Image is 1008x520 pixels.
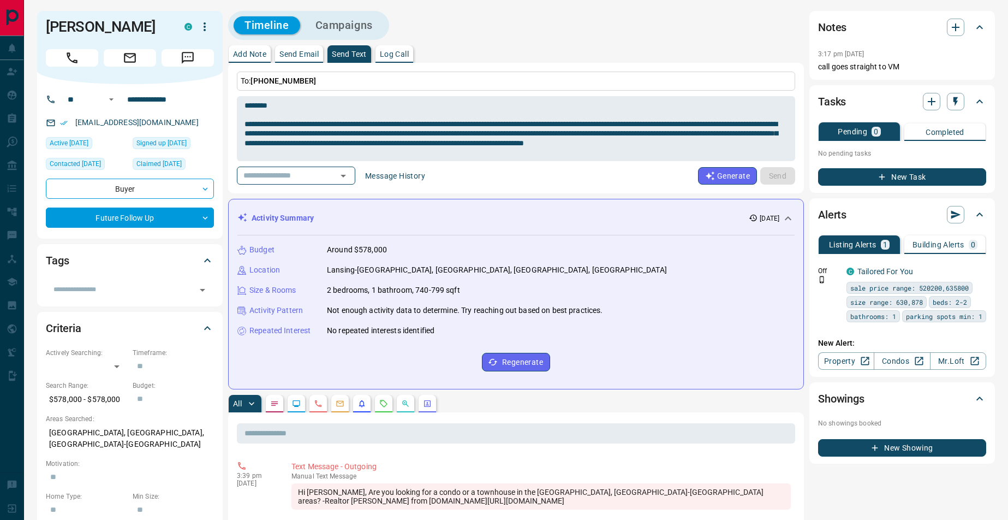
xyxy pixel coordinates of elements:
svg: Email Verified [60,119,68,127]
button: New Showing [818,439,986,457]
span: Contacted [DATE] [50,158,101,169]
p: 3:39 pm [237,472,275,480]
h1: [PERSON_NAME] [46,18,168,36]
h2: Alerts [818,206,846,223]
button: Campaigns [305,16,384,34]
p: No pending tasks [818,145,986,162]
button: New Task [818,168,986,186]
p: Pending [838,128,867,135]
p: Send Text [332,50,367,58]
div: Buyer [46,179,214,199]
p: Not enough activity data to determine. Try reaching out based on best practices. [327,305,603,316]
span: Email [104,49,156,67]
a: Mr.Loft [930,352,986,370]
p: Completed [926,128,964,136]
p: No repeated interests identified [327,325,434,336]
p: Motivation: [46,459,214,469]
h2: Notes [818,19,846,36]
div: Tasks [818,88,986,115]
span: sale price range: 520200,635800 [850,282,969,293]
p: 2 bedrooms, 1 bathroom, 740-799 sqft [327,285,460,296]
p: 1 [883,241,887,249]
span: Claimed [DATE] [136,158,182,169]
span: Active [DATE] [50,138,88,149]
p: Budget: [133,381,214,391]
p: [GEOGRAPHIC_DATA], [GEOGRAPHIC_DATA], [GEOGRAPHIC_DATA]-[GEOGRAPHIC_DATA] [46,424,214,453]
div: Future Follow Up [46,208,214,228]
div: Fri Sep 12 2025 [46,158,127,173]
svg: Notes [270,399,279,408]
p: Budget [249,244,275,256]
a: Property [818,352,874,370]
svg: Requests [379,399,388,408]
svg: Opportunities [401,399,410,408]
p: Listing Alerts [829,241,876,249]
p: 0 [874,128,878,135]
div: Tags [46,247,214,274]
h2: Criteria [46,320,81,337]
div: Criteria [46,315,214,341]
svg: Push Notification Only [818,276,826,283]
p: $578,000 - $578,000 [46,391,127,409]
button: Message History [359,167,432,185]
p: Text Message - Outgoing [291,461,791,472]
p: 3:17 pm [DATE] [818,50,864,58]
div: Notes [818,14,986,40]
span: Call [46,49,98,67]
span: Signed up [DATE] [136,138,187,149]
button: Open [105,93,118,106]
div: Showings [818,386,986,412]
p: Activity Pattern [249,305,303,316]
span: [PHONE_NUMBER] [250,76,316,85]
p: Building Alerts [912,241,964,249]
div: Fri Sep 12 2025 [46,137,127,152]
svg: Emails [336,399,344,408]
p: Timeframe: [133,348,214,358]
p: No showings booked [818,418,986,428]
span: manual [291,472,314,480]
h2: Tasks [818,93,846,110]
p: Actively Searching: [46,348,127,358]
p: Repeated Interest [249,325,311,336]
div: condos.ca [184,23,192,31]
button: Regenerate [482,353,550,371]
p: To: [237,72,795,91]
p: Text Message [291,472,791,480]
p: All [233,400,242,407]
h2: Showings [818,390,864,407]
svg: Calls [314,399,323,408]
p: Send Email [279,50,319,58]
p: Around $578,000 [327,244,387,256]
p: [DATE] [237,480,275,487]
svg: Lead Browsing Activity [292,399,301,408]
div: Fri Sep 12 2025 [133,137,214,152]
p: Location [249,264,280,276]
h2: Tags [46,252,69,269]
p: Activity Summary [252,212,314,224]
a: [EMAIL_ADDRESS][DOMAIN_NAME] [75,118,199,127]
a: Condos [874,352,930,370]
p: Home Type: [46,492,127,501]
div: Hi [PERSON_NAME], Are you looking for a condo or a townhouse in the [GEOGRAPHIC_DATA], [GEOGRAPHI... [291,483,791,510]
div: Fri Sep 12 2025 [133,158,214,173]
a: Tailored For You [857,267,913,276]
button: Generate [698,167,757,185]
div: condos.ca [846,268,854,275]
div: Alerts [818,202,986,228]
button: Timeline [234,16,300,34]
span: Message [162,49,214,67]
p: Min Size: [133,492,214,501]
p: 0 [971,241,975,249]
p: [DATE] [760,214,779,223]
button: Open [195,282,210,298]
p: Off [818,266,840,276]
span: size range: 630,878 [850,297,923,308]
p: Log Call [380,50,409,58]
p: Search Range: [46,381,127,391]
svg: Listing Alerts [357,399,366,408]
p: Lansing-[GEOGRAPHIC_DATA], [GEOGRAPHIC_DATA], [GEOGRAPHIC_DATA], [GEOGRAPHIC_DATA] [327,264,667,276]
div: Activity Summary[DATE] [237,208,795,228]
button: Open [336,168,351,184]
span: bathrooms: 1 [850,311,896,322]
p: New Alert: [818,338,986,349]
